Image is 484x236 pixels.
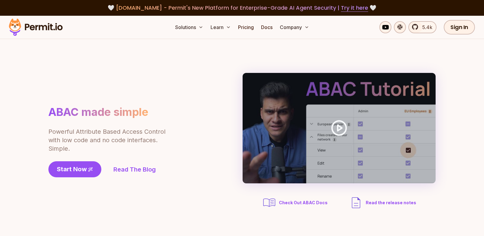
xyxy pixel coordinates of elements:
[48,161,101,177] a: Start Now
[366,200,416,206] span: Read the release notes
[48,127,166,153] p: Powerful Attribute Based Access Control with low code and no code interfaces. Simple.
[262,195,329,210] a: Check Out ABAC Docs
[444,20,475,34] a: Sign In
[173,21,206,33] button: Solutions
[57,165,87,173] span: Start Now
[349,195,416,210] a: Read the release notes
[341,4,368,12] a: Try it here
[113,165,156,174] a: Read The Blog
[48,105,148,119] h1: ABAC made simple
[236,21,256,33] a: Pricing
[15,4,469,12] div: 🤍 🤍
[262,195,276,210] img: abac docs
[349,195,363,210] img: description
[259,21,275,33] a: Docs
[208,21,233,33] button: Learn
[419,24,432,31] span: 5.4k
[277,21,312,33] button: Company
[279,200,328,206] span: Check Out ABAC Docs
[116,4,368,11] span: [DOMAIN_NAME] - Permit's New Platform for Enterprise-Grade AI Agent Security |
[6,17,65,38] img: Permit logo
[408,21,437,33] a: 5.4k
